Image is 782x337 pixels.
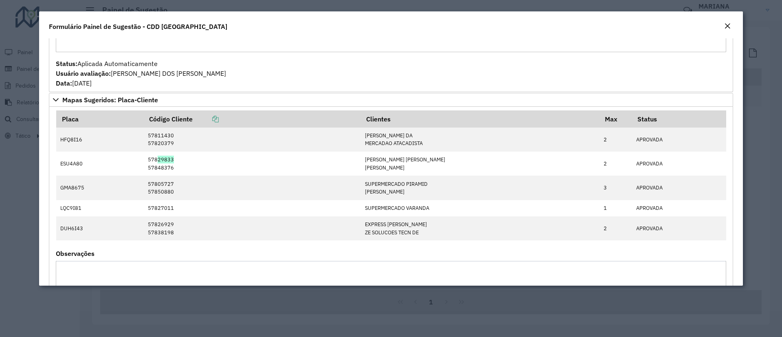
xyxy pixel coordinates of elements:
[62,97,158,103] span: Mapas Sugeridos: Placa-Cliente
[361,128,600,152] td: [PERSON_NAME] DA MERCADAO ATACADISTA
[722,21,733,32] button: Close
[361,176,600,200] td: SUPERMERCADO PIRAMID [PERSON_NAME]
[143,152,360,176] td: 57829833 57848376
[632,216,726,240] td: APROVADA
[56,110,144,128] th: Placa
[56,200,144,216] td: LQC9I81
[143,216,360,240] td: 57826929 57838198
[599,152,632,176] td: 2
[361,216,600,240] td: EXPRESS [PERSON_NAME] ZE SOLUCOES TECN DE
[632,152,726,176] td: APROVADA
[599,128,632,152] td: 2
[632,176,726,200] td: APROVADA
[49,93,733,107] a: Mapas Sugeridos: Placa-Cliente
[361,152,600,176] td: [PERSON_NAME] [PERSON_NAME] [PERSON_NAME]
[632,200,726,216] td: APROVADA
[599,176,632,200] td: 3
[193,115,219,123] a: Copiar
[632,128,726,152] td: APROVADA
[143,110,360,128] th: Código Cliente
[56,128,144,152] td: HFQ8I16
[361,110,600,128] th: Clientes
[143,200,360,216] td: 57827011
[599,216,632,240] td: 2
[599,110,632,128] th: Max
[632,110,726,128] th: Status
[599,200,632,216] td: 1
[143,176,360,200] td: 57805727 57850880
[724,23,731,29] em: Fechar
[361,200,600,216] td: SUPERMERCADO VARANDA
[56,59,226,87] span: Aplicada Automaticamente [PERSON_NAME] DOS [PERSON_NAME] [DATE]
[143,128,360,152] td: 57811430 57820379
[56,176,144,200] td: GMA8675
[56,152,144,176] td: ESU4A80
[49,22,227,31] h4: Formulário Painel de Sugestão - CDD [GEOGRAPHIC_DATA]
[56,249,94,258] label: Observações
[56,216,144,240] td: DUH6I43
[56,79,72,87] strong: Data:
[56,69,111,77] strong: Usuário avaliação:
[56,59,77,68] strong: Status:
